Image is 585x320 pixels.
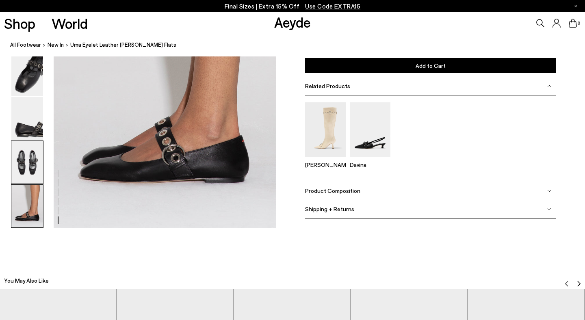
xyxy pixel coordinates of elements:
[350,161,390,168] p: Davina
[11,141,43,184] img: Uma Eyelet Leather Mary-Janes Flats - Image 5
[547,84,551,88] img: svg%3E
[576,275,582,287] button: Next slide
[569,19,577,28] a: 0
[305,187,360,194] span: Product Composition
[547,207,551,211] img: svg%3E
[563,280,570,287] img: svg%3E
[350,102,390,156] img: Davina Eyelet Slingback Pumps
[10,41,41,49] a: All Footwear
[577,21,581,26] span: 0
[350,151,390,168] a: Davina Eyelet Slingback Pumps Davina
[48,41,64,48] span: New In
[305,2,360,10] span: Navigate to /collections/ss25-final-sizes
[4,16,35,30] a: Shop
[547,189,551,193] img: svg%3E
[10,34,585,56] nav: breadcrumb
[305,151,346,168] a: Vivian Eyelet High Boots [PERSON_NAME]
[305,102,346,156] img: Vivian Eyelet High Boots
[305,205,354,212] span: Shipping + Returns
[576,280,582,287] img: svg%3E
[305,58,556,73] button: Add to Cart
[305,161,346,168] p: [PERSON_NAME]
[11,53,43,96] img: Uma Eyelet Leather Mary-Janes Flats - Image 3
[4,277,49,285] h2: You May Also Like
[11,97,43,140] img: Uma Eyelet Leather Mary-Janes Flats - Image 4
[48,41,64,49] a: New In
[11,185,43,227] img: Uma Eyelet Leather Mary-Janes Flats - Image 6
[416,62,446,69] span: Add to Cart
[274,13,311,30] a: Aeyde
[305,82,350,89] span: Related Products
[563,275,570,287] button: Previous slide
[225,1,361,11] p: Final Sizes | Extra 15% Off
[52,16,88,30] a: World
[70,41,176,49] span: Uma Eyelet Leather [PERSON_NAME] Flats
